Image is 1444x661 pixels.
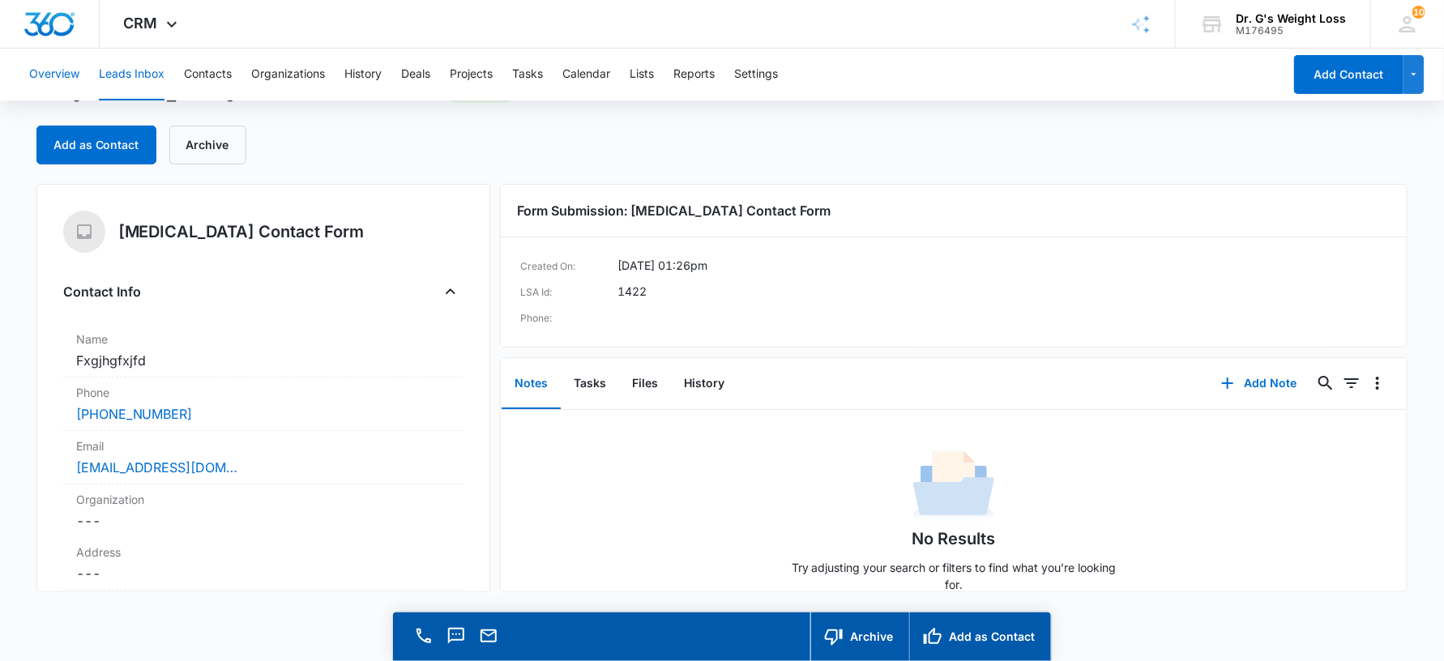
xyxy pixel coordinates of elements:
[630,49,654,100] button: Lists
[76,511,451,531] dd: ---
[561,359,619,409] button: Tasks
[1237,12,1347,25] div: account name
[617,257,707,276] dd: [DATE] 01:26pm
[673,49,715,100] button: Reports
[63,377,464,431] div: Phone[PHONE_NUMBER]
[619,359,671,409] button: Files
[118,220,365,244] h5: [MEDICAL_DATA] Contact Form
[76,437,451,454] label: Email
[477,625,500,647] button: Email
[401,49,430,100] button: Deals
[36,126,156,164] button: Add as Contact
[124,15,158,32] span: CRM
[520,283,617,302] dt: LSA Id:
[76,351,451,370] dd: Fxgjhgfxjfd
[76,330,451,348] label: Name
[512,49,543,100] button: Tasks
[63,282,141,301] h4: Contact Info
[76,384,451,401] label: Phone
[1313,370,1339,396] button: Search...
[76,564,451,583] dd: ---
[909,612,1051,661] button: Add as Contact
[1339,370,1365,396] button: Filters
[562,49,610,100] button: Calendar
[63,324,464,377] div: NameFxgjhgfxjfd
[520,309,617,328] dt: Phone:
[412,634,435,648] a: Call
[1412,6,1425,19] div: notifications count
[913,446,994,527] img: No Data
[734,49,778,100] button: Settings
[63,431,464,484] div: Email[EMAIL_ADDRESS][DOMAIN_NAME]
[1237,25,1347,36] div: account id
[445,625,468,647] button: Text
[671,359,737,409] button: History
[912,527,996,551] h1: No Results
[810,612,909,661] button: Archive
[520,257,617,276] dt: Created On:
[617,283,647,302] dd: 1422
[29,49,79,100] button: Overview
[438,279,464,305] button: Close
[63,484,464,537] div: Organization---
[412,625,435,647] button: Call
[450,49,493,100] button: Projects
[445,634,468,648] a: Text
[184,49,232,100] button: Contacts
[477,634,500,648] a: Email
[502,359,561,409] button: Notes
[99,49,164,100] button: Leads Inbox
[76,458,238,477] a: [EMAIL_ADDRESS][DOMAIN_NAME]
[251,49,325,100] button: Organizations
[517,201,1391,220] h3: Form Submission: [MEDICAL_DATA] Contact Form
[76,404,193,424] a: [PHONE_NUMBER]
[1412,6,1425,19] span: 10
[63,537,464,591] div: Address---
[76,491,451,508] label: Organization
[169,126,246,164] button: Archive
[1205,364,1313,403] button: Add Note
[1365,370,1391,396] button: Overflow Menu
[344,49,382,100] button: History
[76,544,451,561] label: Address
[1294,55,1403,94] button: Add Contact
[784,559,1124,593] p: Try adjusting your search or filters to find what you’re looking for.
